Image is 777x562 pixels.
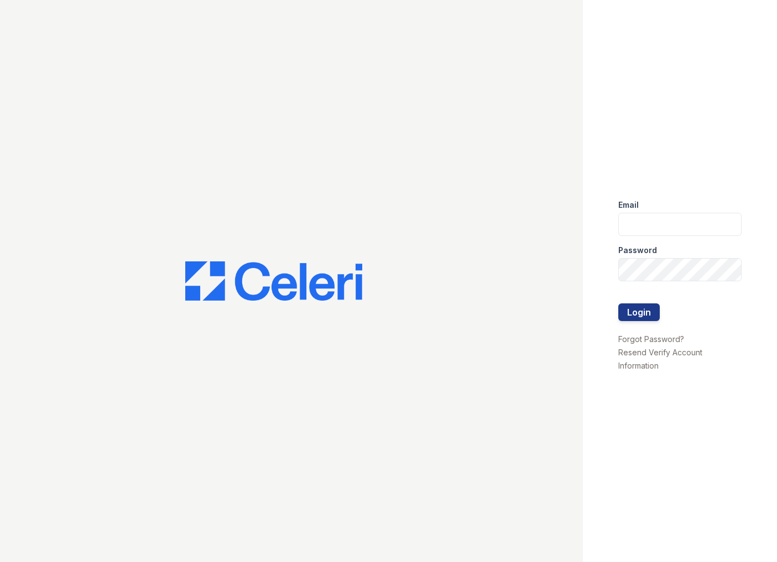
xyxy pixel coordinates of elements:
button: Login [618,303,660,321]
img: CE_Logo_Blue-a8612792a0a2168367f1c8372b55b34899dd931a85d93a1a3d3e32e68fde9ad4.png [185,261,362,301]
a: Resend Verify Account Information [618,348,702,370]
a: Forgot Password? [618,334,684,344]
label: Email [618,199,639,211]
label: Password [618,245,657,256]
